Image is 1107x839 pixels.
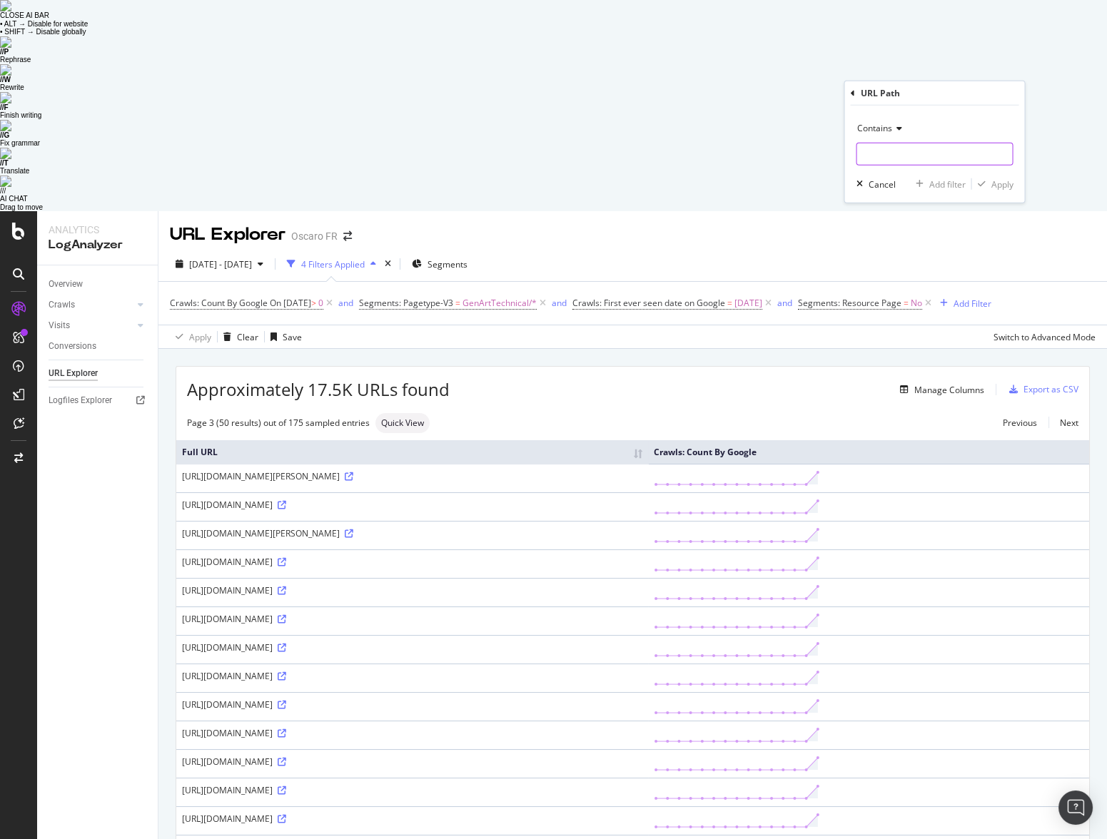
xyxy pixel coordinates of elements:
div: [URL][DOMAIN_NAME] [182,727,642,739]
a: Previous [991,412,1048,433]
div: Manage Columns [914,384,984,396]
a: Overview [49,277,148,292]
div: [URL][DOMAIN_NAME] [182,698,642,711]
div: Analytics [49,223,146,237]
button: Manage Columns [894,381,984,398]
div: [URL][DOMAIN_NAME] [182,584,642,596]
span: [DATE] - [DATE] [189,258,252,270]
div: [URL][DOMAIN_NAME] [182,784,642,796]
a: Visits [49,318,133,333]
div: 4 Filters Applied [301,258,365,270]
button: and [552,296,567,310]
div: [URL][DOMAIN_NAME] [182,499,642,511]
div: Clear [237,331,258,343]
span: Crawls: Count By Google [170,297,268,309]
div: Page 3 (50 results) out of 175 sampled entries [187,417,370,429]
button: Save [265,325,302,348]
div: Overview [49,277,83,292]
div: Switch to Advanced Mode [994,331,1096,343]
a: URL Explorer [49,366,148,381]
div: neutral label [375,413,430,433]
div: Oscaro FR [291,229,338,243]
span: GenArtTechnical/* [462,293,537,313]
th: Full URL: activate to sort column ascending [176,440,648,464]
span: No [911,293,922,313]
div: Export as CSV [1023,383,1078,395]
div: Conversions [49,339,96,354]
span: Approximately 17.5K URLs found [187,377,450,402]
button: Clear [218,325,258,348]
span: > [311,297,316,309]
button: [DATE] - [DATE] [170,253,269,275]
div: and [552,297,567,309]
span: Quick View [381,419,424,427]
div: Open Intercom Messenger [1058,790,1093,825]
div: Visits [49,318,70,333]
a: Next [1048,412,1078,433]
div: Save [283,331,302,343]
div: Apply [189,331,211,343]
div: [URL][DOMAIN_NAME] [182,756,642,768]
div: Logfiles Explorer [49,393,112,408]
span: = [455,297,460,309]
div: Crawls [49,298,75,312]
div: times [382,257,394,271]
div: arrow-right-arrow-left [343,231,352,241]
a: Conversions [49,339,148,354]
button: Segments [406,253,473,275]
a: Crawls [49,298,133,312]
div: [URL][DOMAIN_NAME][PERSON_NAME] [182,470,642,482]
span: [DATE] [734,293,762,313]
div: Add Filter [954,298,991,310]
span: Segments: Resource Page [798,297,901,309]
button: Export as CSV [1004,378,1078,401]
button: Switch to Advanced Mode [988,325,1096,348]
div: URL Explorer [49,366,98,381]
th: Crawls: Count By Google [648,440,1089,464]
div: LogAnalyzer [49,237,146,253]
div: [URL][DOMAIN_NAME] [182,813,642,825]
span: 0 [318,293,323,313]
div: [URL][DOMAIN_NAME] [182,556,642,568]
button: Add Filter [934,295,991,312]
button: and [777,296,792,310]
div: and [338,297,353,309]
a: Logfiles Explorer [49,393,148,408]
span: Segments [428,258,467,270]
span: = [727,297,732,309]
span: = [904,297,909,309]
div: [URL][DOMAIN_NAME] [182,613,642,625]
button: Apply [170,325,211,348]
button: and [338,296,353,310]
button: 4 Filters Applied [281,253,382,275]
div: URL Explorer [170,223,285,247]
span: On [DATE] [270,297,311,309]
div: and [777,297,792,309]
span: Crawls: First ever seen date on Google [572,297,725,309]
div: [URL][DOMAIN_NAME] [182,670,642,682]
div: [URL][DOMAIN_NAME][PERSON_NAME] [182,527,642,539]
span: Segments: Pagetype-V3 [359,297,453,309]
div: [URL][DOMAIN_NAME] [182,641,642,654]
